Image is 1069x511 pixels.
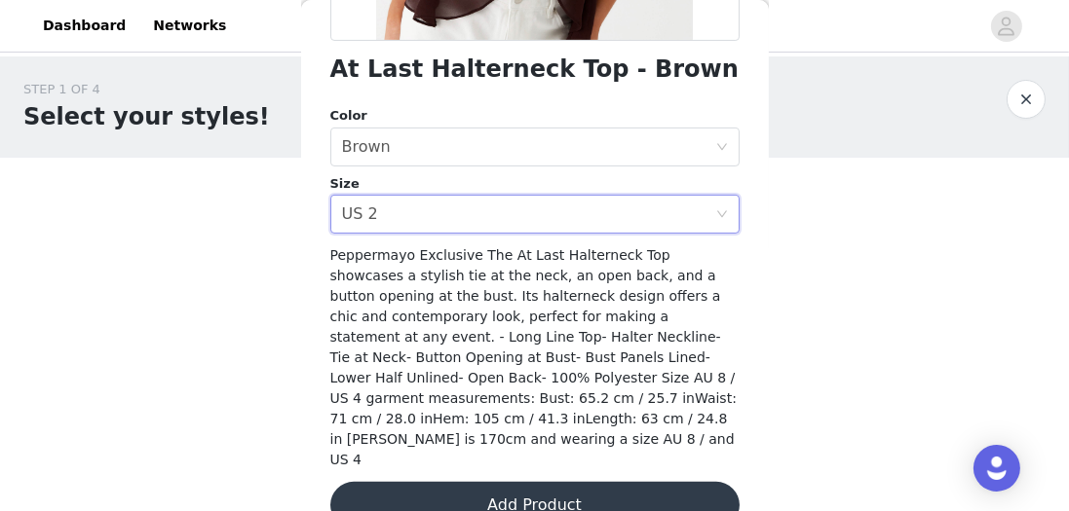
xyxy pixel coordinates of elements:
a: Dashboard [31,4,137,48]
h1: Select your styles! [23,99,270,134]
div: Color [330,106,740,126]
div: STEP 1 OF 4 [23,80,270,99]
h1: At Last Halterneck Top - Brown [330,56,739,83]
span: Peppermayo Exclusive The At Last Halterneck Top showcases a stylish tie at the neck, an open back... [330,247,737,467]
div: US 2 [342,196,378,233]
div: avatar [997,11,1015,42]
a: Networks [141,4,238,48]
div: Size [330,174,740,194]
div: Open Intercom Messenger [974,445,1020,492]
div: Brown [342,128,391,165]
